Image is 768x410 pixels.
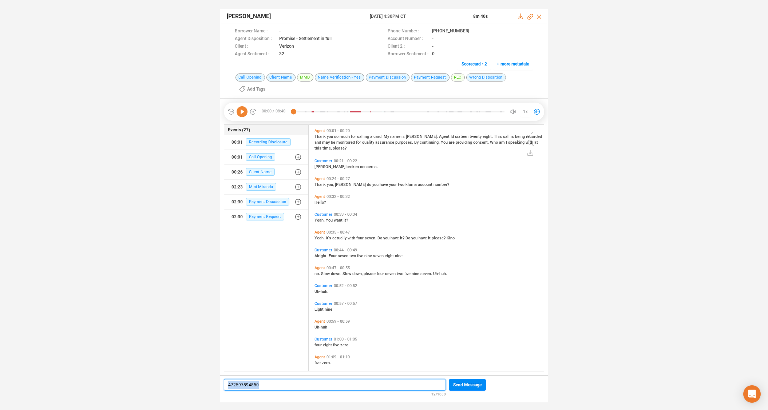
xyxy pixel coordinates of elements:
span: Four [329,254,338,258]
span: MMD [297,73,313,81]
span: Client Name [246,168,275,176]
div: 02:30 [231,196,243,208]
span: have [380,182,389,187]
span: nine [395,254,403,258]
span: 00:00 / 08:40 [257,106,293,117]
span: eight [323,343,333,347]
span: are [449,140,456,145]
span: Customer [314,248,332,252]
span: 00:35 - 00:47 [325,230,351,235]
span: purposes. [395,140,414,145]
span: two [349,254,357,258]
span: Promise - Settlement in full [279,35,332,43]
span: 8m 40s [473,14,488,19]
span: Name Verification - Yes [315,73,364,81]
span: being [515,134,526,139]
span: Client Name [266,73,296,81]
span: Agent [314,355,325,359]
span: Call Opening [246,153,275,161]
span: I [506,140,508,145]
span: two [397,271,404,276]
span: Agent [314,194,325,199]
span: Agent [314,230,325,235]
span: assurance [375,140,395,145]
span: Hello? [314,200,326,205]
span: twenty [470,134,483,139]
span: want [334,218,344,223]
span: you [372,182,380,187]
button: 02:30Payment Request [224,210,308,224]
span: [PERSON_NAME] [227,12,271,21]
span: Payment Request [246,213,284,220]
span: speaking [508,140,526,145]
span: By [414,140,420,145]
span: Mini Miranda [246,183,276,191]
span: You [326,218,334,223]
span: 12/1000 [431,391,446,397]
span: Agent [314,128,325,133]
button: 02:30Payment Discussion [224,195,308,209]
span: Payment Discussion [366,73,409,81]
span: Call Opening [235,73,265,81]
span: you, [327,182,335,187]
span: Slow [321,271,331,276]
span: and [314,140,322,145]
span: Payment Request [411,73,450,81]
span: calling [357,134,370,139]
span: REC [451,73,465,81]
span: for [351,134,357,139]
span: concerns. [360,164,378,169]
span: have [391,236,400,240]
span: down. [331,271,343,276]
div: 00:01 [231,151,243,163]
span: seven [338,254,349,258]
span: nine [325,307,332,312]
span: 00:32 - 00:32 [325,194,351,199]
span: 00:57 - 00:57 [332,301,359,306]
span: - [432,43,434,51]
span: card. [373,134,384,139]
span: 1x [523,106,528,118]
span: call [503,134,511,139]
span: Client : [235,43,276,51]
span: sixteen [455,134,470,139]
span: 00:33 - 00:34 [332,212,359,217]
span: 32 [279,51,284,58]
span: account [418,182,434,187]
span: so [334,134,340,139]
span: Yeah. [314,236,326,240]
span: Payment Discussion [246,198,289,206]
span: may [322,140,331,145]
span: your [389,182,398,187]
span: 00:52 - 00:52 [332,283,359,288]
span: Send Message [453,379,482,391]
span: Phone Number : [388,28,428,35]
span: Uh-huh [314,325,327,330]
span: Who [490,140,499,145]
span: [DATE] 4:30PM CT [370,13,464,20]
span: is [401,134,406,139]
span: two [398,182,405,187]
button: 00:26Client Name [224,165,308,179]
span: it [428,236,432,240]
span: name [390,134,401,139]
button: 1x [520,107,530,117]
span: 01:09 - 01:10 [325,355,351,359]
span: continuing. [420,140,441,145]
span: 00:21 - 00:22 [332,159,359,163]
span: Client 2 : [388,43,428,51]
span: zero [340,343,348,347]
span: Customer [314,283,332,288]
span: monitored [336,140,356,145]
span: Alright. [314,254,329,258]
span: 00:24 - 00:27 [325,176,351,181]
span: 00:01 - 00:20 [325,128,351,133]
span: Uh-huh. [314,289,328,294]
span: quality [362,140,375,145]
span: please [364,271,377,276]
span: have [419,236,428,240]
span: Agent Sentiment : [235,51,276,58]
span: for [356,140,362,145]
span: Wrong Disposition [466,73,506,81]
div: grid [313,127,544,370]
